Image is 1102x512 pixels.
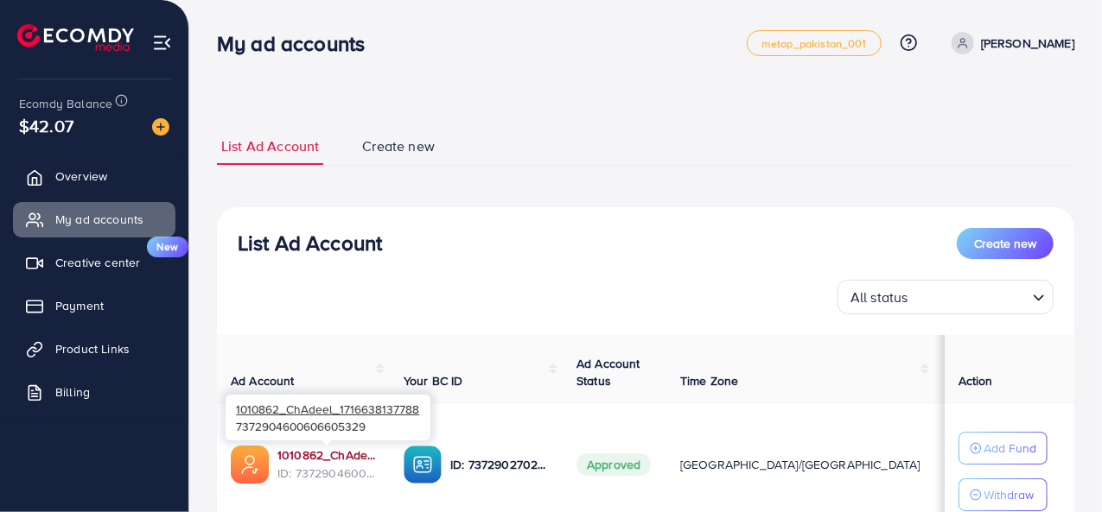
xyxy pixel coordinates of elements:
h3: List Ad Account [238,231,382,256]
span: New [147,237,188,257]
div: 7372904600606605329 [226,395,430,440]
span: [GEOGRAPHIC_DATA]/[GEOGRAPHIC_DATA] [680,456,920,473]
span: ID: 7372904600606605329 [277,465,376,482]
span: Approved [576,453,651,476]
span: My ad accounts [55,211,143,228]
img: logo [17,24,134,51]
span: List Ad Account [221,136,319,156]
a: Creative centerNew [13,245,175,280]
span: Your BC ID [404,372,463,389]
a: Billing [13,375,175,409]
button: Withdraw [959,478,1048,511]
p: Withdraw [984,484,1034,505]
span: $42.07 [19,113,73,138]
button: Create new [957,228,1054,259]
a: Product Links [13,332,175,366]
img: ic-ba-acc.ded83a64.svg [404,446,442,484]
iframe: Chat [1029,434,1089,499]
span: 1010862_ChAdeel_1716638137788 [236,401,419,417]
span: Overview [55,168,107,185]
p: Add Fund [984,438,1036,458]
span: Ad Account Status [576,355,640,389]
span: Create new [362,136,435,156]
span: Action [959,372,993,389]
a: Payment [13,288,175,323]
span: Ad Account [231,372,295,389]
img: image [152,118,169,136]
div: Search for option [838,280,1054,314]
p: [PERSON_NAME] [981,33,1074,54]
img: ic-ads-acc.e4c84228.svg [231,446,269,484]
span: Ecomdy Balance [19,95,112,112]
span: metap_pakistan_001 [761,38,867,49]
span: Create new [974,235,1036,252]
input: Search for option [914,281,1026,310]
a: 1010862_ChAdeel_1716638137788 [277,446,376,464]
h3: My ad accounts [217,31,379,56]
button: Add Fund [959,432,1048,465]
a: metap_pakistan_001 [747,30,882,56]
img: menu [152,33,172,53]
p: ID: 7372902702914977793 [450,454,549,475]
span: Payment [55,297,104,314]
a: My ad accounts [13,202,175,237]
a: [PERSON_NAME] [945,32,1074,54]
a: Overview [13,159,175,193]
span: Product Links [55,340,130,357]
span: Billing [55,383,90,401]
span: All status [847,285,912,310]
span: Creative center [55,254,140,271]
span: Time Zone [680,372,738,389]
